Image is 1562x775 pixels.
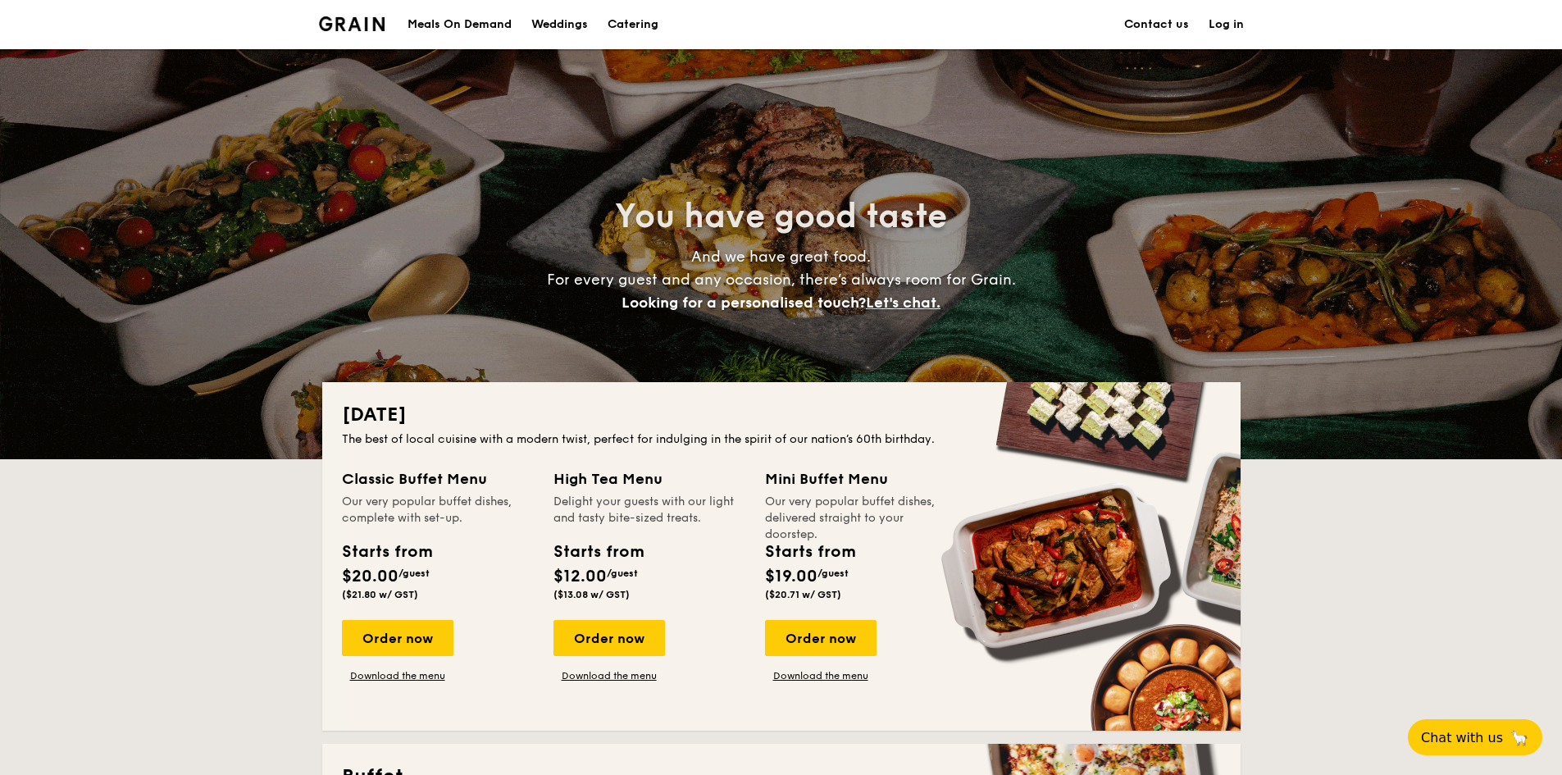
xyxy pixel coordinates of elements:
span: ($13.08 w/ GST) [553,589,630,600]
img: Grain [319,16,385,31]
a: Download the menu [765,669,877,682]
div: Our very popular buffet dishes, complete with set-up. [342,494,534,527]
span: And we have great food. For every guest and any occasion, there’s always room for Grain. [547,248,1016,312]
div: Starts from [765,540,854,564]
span: /guest [607,568,638,579]
span: $12.00 [553,567,607,586]
span: /guest [817,568,849,579]
span: ($21.80 w/ GST) [342,589,418,600]
span: Looking for a personalised touch? [622,294,866,312]
span: Let's chat. [866,294,940,312]
div: Order now [553,620,665,656]
span: You have good taste [615,197,947,236]
span: ($20.71 w/ GST) [765,589,841,600]
span: Chat with us [1421,730,1503,745]
a: Download the menu [342,669,453,682]
button: Chat with us🦙 [1408,719,1542,755]
a: Logotype [319,16,385,31]
span: $20.00 [342,567,398,586]
div: Mini Buffet Menu [765,467,957,490]
div: Delight your guests with our light and tasty bite-sized treats. [553,494,745,527]
div: Order now [765,620,877,656]
div: Starts from [553,540,643,564]
span: /guest [398,568,430,579]
div: Starts from [342,540,431,564]
a: Download the menu [553,669,665,682]
div: The best of local cuisine with a modern twist, perfect for indulging in the spirit of our nation’... [342,431,1221,448]
div: High Tea Menu [553,467,745,490]
h2: [DATE] [342,402,1221,428]
div: Our very popular buffet dishes, delivered straight to your doorstep. [765,494,957,527]
span: $19.00 [765,567,817,586]
span: 🦙 [1510,728,1529,747]
div: Classic Buffet Menu [342,467,534,490]
div: Order now [342,620,453,656]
